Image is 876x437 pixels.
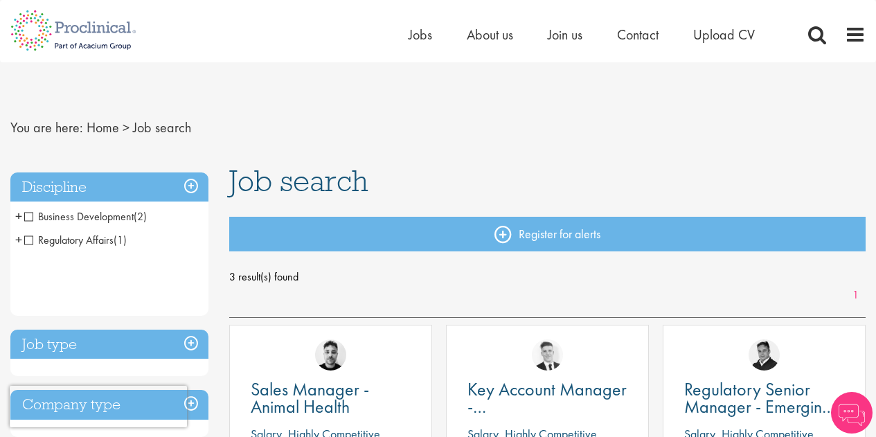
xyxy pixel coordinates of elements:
span: You are here: [10,118,83,136]
span: + [15,206,22,226]
span: Regulatory Affairs [24,233,114,247]
a: About us [467,26,513,44]
span: Sales Manager - Animal Health [251,377,369,418]
img: Peter Duvall [749,339,780,371]
a: 1 [846,287,866,303]
span: Key Account Manager - [GEOGRAPHIC_DATA] [467,377,634,436]
a: Regulatory Senior Manager - Emerging Markets [684,381,844,416]
a: Register for alerts [229,217,866,251]
span: Job search [229,162,368,199]
iframe: reCAPTCHA [10,386,187,427]
a: Jobs [409,26,432,44]
span: 3 result(s) found [229,267,866,287]
img: Dean Fisher [315,339,346,371]
h3: Job type [10,330,208,359]
span: Business Development [24,209,147,224]
a: Join us [548,26,582,44]
span: Business Development [24,209,134,224]
a: breadcrumb link [87,118,119,136]
span: (1) [114,233,127,247]
img: Chatbot [831,392,873,434]
span: Regulatory Senior Manager - Emerging Markets [684,377,835,436]
a: Upload CV [693,26,755,44]
span: Regulatory Affairs [24,233,127,247]
a: Contact [617,26,659,44]
a: Key Account Manager - [GEOGRAPHIC_DATA] [467,381,627,416]
img: Nicolas Daniel [532,339,563,371]
span: Job search [133,118,191,136]
h3: Discipline [10,172,208,202]
span: + [15,229,22,250]
span: (2) [134,209,147,224]
a: Sales Manager - Animal Health [251,381,411,416]
span: > [123,118,129,136]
